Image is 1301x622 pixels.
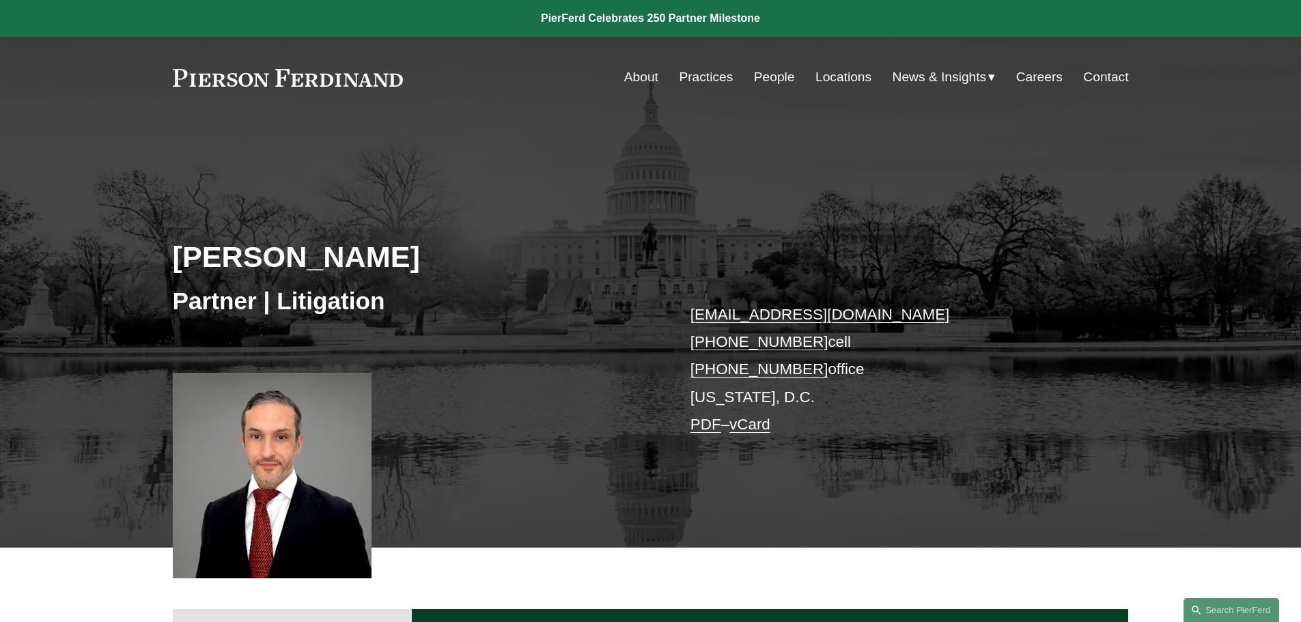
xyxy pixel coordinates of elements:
[173,239,651,274] h2: [PERSON_NAME]
[624,64,658,90] a: About
[893,66,987,89] span: News & Insights
[690,301,1089,439] p: cell office [US_STATE], D.C. –
[679,64,733,90] a: Practices
[690,333,828,350] a: [PHONE_NUMBER]
[690,306,949,323] a: [EMAIL_ADDRESS][DOMAIN_NAME]
[173,286,651,316] h3: Partner | Litigation
[1184,598,1279,622] a: Search this site
[690,416,721,433] a: PDF
[1083,64,1128,90] a: Contact
[1016,64,1063,90] a: Careers
[815,64,871,90] a: Locations
[729,416,770,433] a: vCard
[893,64,996,90] a: folder dropdown
[690,361,828,378] a: [PHONE_NUMBER]
[754,64,795,90] a: People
